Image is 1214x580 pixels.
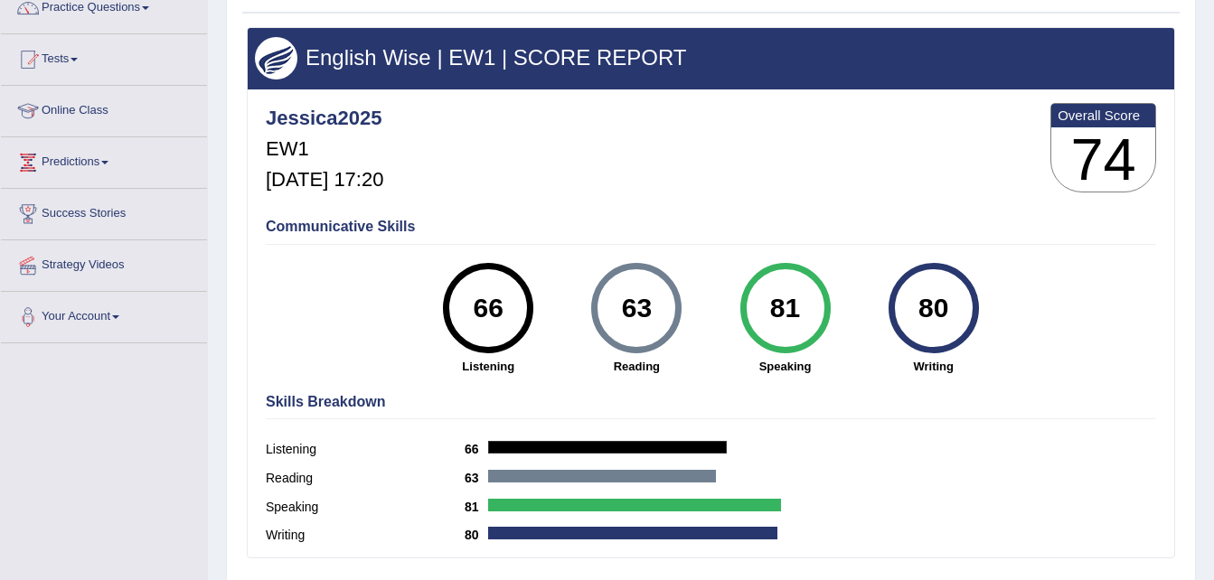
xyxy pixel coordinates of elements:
[1,292,207,337] a: Your Account
[266,108,383,129] h4: Jessica2025
[255,46,1167,70] h3: English Wise | EW1 | SCORE REPORT
[1,137,207,182] a: Predictions
[900,270,966,346] div: 80
[266,394,1156,410] h4: Skills Breakdown
[266,138,383,160] h5: EW1
[266,219,1156,235] h4: Communicative Skills
[571,358,701,375] strong: Reading
[465,528,488,542] b: 80
[465,442,488,456] b: 66
[266,526,465,545] label: Writing
[266,440,465,459] label: Listening
[266,169,383,191] h5: [DATE] 17:20
[1051,127,1155,192] h3: 74
[1058,108,1149,123] b: Overall Score
[1,34,207,80] a: Tests
[869,358,999,375] strong: Writing
[456,270,522,346] div: 66
[266,469,465,488] label: Reading
[752,270,818,346] div: 81
[604,270,670,346] div: 63
[720,358,850,375] strong: Speaking
[465,471,488,485] b: 63
[266,498,465,517] label: Speaking
[1,189,207,234] a: Success Stories
[255,37,297,80] img: wings.png
[465,500,488,514] b: 81
[1,86,207,131] a: Online Class
[423,358,553,375] strong: Listening
[1,240,207,285] a: Strategy Videos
